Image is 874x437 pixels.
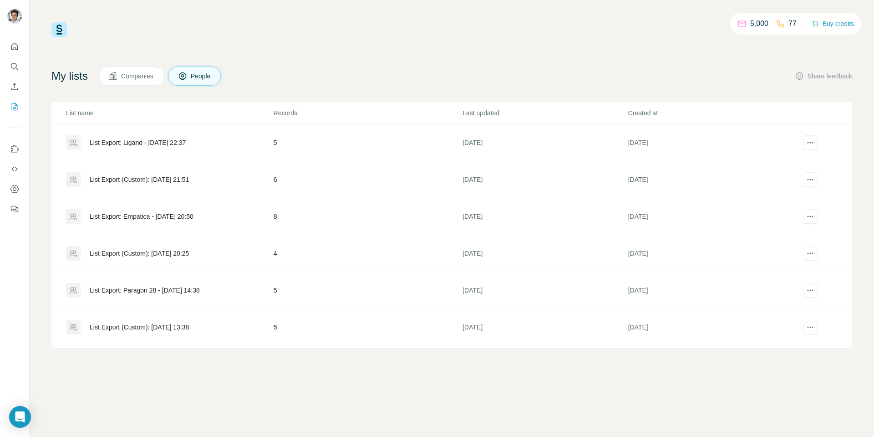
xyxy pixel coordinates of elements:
[7,58,22,75] button: Search
[90,212,193,221] div: List Export: Empatica - [DATE] 20:50
[462,161,627,198] td: [DATE]
[90,138,186,147] div: List Export: Ligand - [DATE] 22:37
[803,283,818,298] button: actions
[462,124,627,161] td: [DATE]
[628,198,793,235] td: [DATE]
[628,124,793,161] td: [DATE]
[273,346,462,383] td: 4
[7,78,22,95] button: Enrich CSV
[7,9,22,24] img: Avatar
[788,18,797,29] p: 77
[90,175,189,184] div: List Export (Custom): [DATE] 21:51
[462,272,627,309] td: [DATE]
[7,38,22,55] button: Quick start
[7,98,22,115] button: My lists
[628,161,793,198] td: [DATE]
[273,198,462,235] td: 8
[7,161,22,177] button: Use Surfe API
[7,181,22,197] button: Dashboard
[273,161,462,198] td: 6
[803,246,818,261] button: actions
[795,72,852,81] button: Share feedback
[7,141,22,157] button: Use Surfe on LinkedIn
[803,135,818,150] button: actions
[66,108,273,118] p: List name
[90,323,189,332] div: List Export (Custom): [DATE] 13:38
[462,309,627,346] td: [DATE]
[273,235,462,272] td: 4
[750,18,768,29] p: 5,000
[90,249,189,258] div: List Export (Custom): [DATE] 20:25
[121,72,154,81] span: Companies
[7,201,22,217] button: Feedback
[803,209,818,224] button: actions
[628,346,793,383] td: [DATE]
[462,235,627,272] td: [DATE]
[462,108,627,118] p: Last updated
[273,309,462,346] td: 5
[803,320,818,334] button: actions
[9,406,31,428] div: Open Intercom Messenger
[191,72,212,81] span: People
[90,286,200,295] div: List Export: Paragon 28 - [DATE] 14:38
[51,69,88,83] h4: My lists
[803,172,818,187] button: actions
[628,272,793,309] td: [DATE]
[628,309,793,346] td: [DATE]
[628,108,793,118] p: Created at
[812,17,854,30] button: Buy credits
[462,198,627,235] td: [DATE]
[274,108,462,118] p: Records
[273,124,462,161] td: 5
[462,346,627,383] td: [DATE]
[628,235,793,272] td: [DATE]
[273,272,462,309] td: 5
[51,22,67,37] img: Surfe Logo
